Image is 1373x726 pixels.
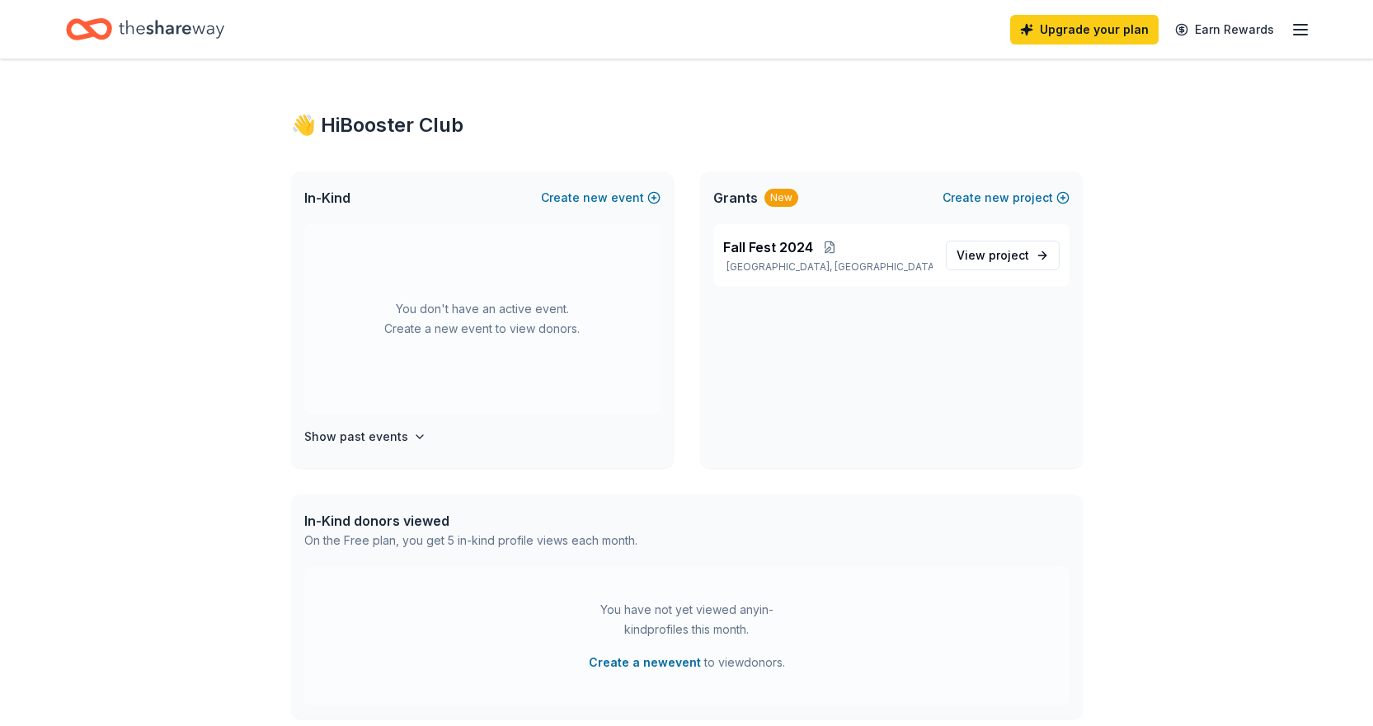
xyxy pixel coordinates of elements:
div: On the Free plan, you get 5 in-kind profile views each month. [304,531,637,550]
span: Grants [713,188,758,208]
button: Createnewevent [541,188,661,208]
span: Fall Fest 2024 [723,237,813,257]
a: View project [946,241,1060,270]
span: In-Kind [304,188,350,208]
span: new [985,188,1009,208]
h4: Show past events [304,427,408,447]
span: View [957,246,1029,265]
button: Show past events [304,427,426,447]
div: You have not yet viewed any in-kind profiles this month. [584,600,790,639]
span: to view donors . [589,653,785,672]
button: Create a newevent [589,653,701,672]
a: Home [66,10,224,49]
div: 👋 Hi Booster Club [291,112,1083,138]
span: new [583,188,608,208]
div: You don't have an active event. Create a new event to view donors. [304,224,661,414]
p: [GEOGRAPHIC_DATA], [GEOGRAPHIC_DATA] [723,260,933,274]
button: Createnewproject [943,188,1070,208]
div: In-Kind donors viewed [304,511,637,531]
span: project [989,248,1029,262]
a: Earn Rewards [1165,15,1284,44]
div: New [764,189,798,207]
a: Upgrade your plan [1010,15,1159,44]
